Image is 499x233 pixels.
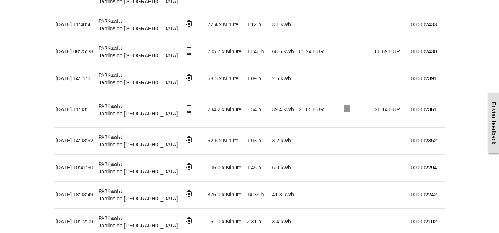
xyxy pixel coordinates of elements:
i: memory [185,162,194,171]
td: [DATE] 11:40:41 [54,11,97,38]
i: phone_iphone [185,46,194,55]
td: 1:09 h [245,65,270,92]
td: 705.7 x Minute [206,38,245,65]
td: 20.14 EUR [373,92,409,127]
i: memory [185,73,194,82]
td: 68.5 x Minute [206,65,245,92]
td: 72.4 x Minute [206,11,245,38]
td: 3.2 kWh [270,127,297,154]
span: Jardins do [GEOGRAPHIC_DATA] [99,142,178,148]
span: PARKassist [99,216,122,221]
td: 3:54 h [245,92,270,127]
td: [DATE] 14:03:52 [54,127,97,154]
a: 000002352 [411,138,437,143]
a: 000002294 [411,165,437,170]
td: 68.6 kWh [270,38,297,65]
span: Jardins do [GEOGRAPHIC_DATA] [99,196,178,202]
td: [DATE] 10:41:50 [54,154,97,181]
i: memory [185,189,194,198]
td: [DATE] 18:03:49 [54,181,97,208]
a: 000002433 [411,21,437,27]
td: [DATE] 14:11:01 [54,65,97,92]
td: 60.69 EUR [373,38,409,65]
td: 62.6 x Minute [206,127,245,154]
i: memory [185,135,194,144]
span: PARKassist [99,72,122,78]
td: 41.8 kWh [270,181,297,208]
span: Jardins do [GEOGRAPHIC_DATA] [99,169,178,175]
span: PARKassist [99,135,122,140]
td: 1:45 h [245,154,270,181]
td: 1:03 h [245,127,270,154]
td: 234.2 x Minute [206,92,245,127]
span: Jardins do [GEOGRAPHIC_DATA] [99,26,178,31]
span: PARKassist [99,104,122,109]
span: PARKassist [99,189,122,194]
span: Jardins do [GEOGRAPHIC_DATA] [99,80,178,85]
td: [DATE] 11:03:11 [54,92,97,127]
td: 3.1 kWh [270,11,297,38]
a: 000002102 [411,219,437,224]
a: 000002361 [411,107,437,112]
span: PARKassist [99,162,122,167]
td: 65.24 EUR [297,38,327,65]
i: memory [185,19,194,28]
td: 6.0 kWh [270,154,297,181]
a: 000002242 [411,192,437,197]
span: Jardins do [GEOGRAPHIC_DATA] [99,111,178,116]
span: Jardins do [GEOGRAPHIC_DATA] [99,223,178,229]
i: memory [185,216,194,225]
i: phone_iphone [185,104,194,113]
td: [DATE] 08:25:38 [54,38,97,65]
td: 21.65 EUR [297,92,327,127]
td: 2.5 kWh [270,65,297,92]
td: 11:46 h [245,38,270,65]
td: 39.4 kWh [270,92,297,127]
a: 000002391 [411,75,437,81]
td: 1:12 h [245,11,270,38]
td: 875.0 x Minute [206,181,245,208]
td: 105.0 x Minute [206,154,245,181]
span: Jardins do [GEOGRAPHIC_DATA] [99,53,178,58]
td: 14:35 h [245,181,270,208]
a: 000002430 [411,48,437,54]
a: Enviar feedback [488,93,499,153]
span: PARKassist [99,18,122,24]
span: PARKassist [99,45,122,51]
